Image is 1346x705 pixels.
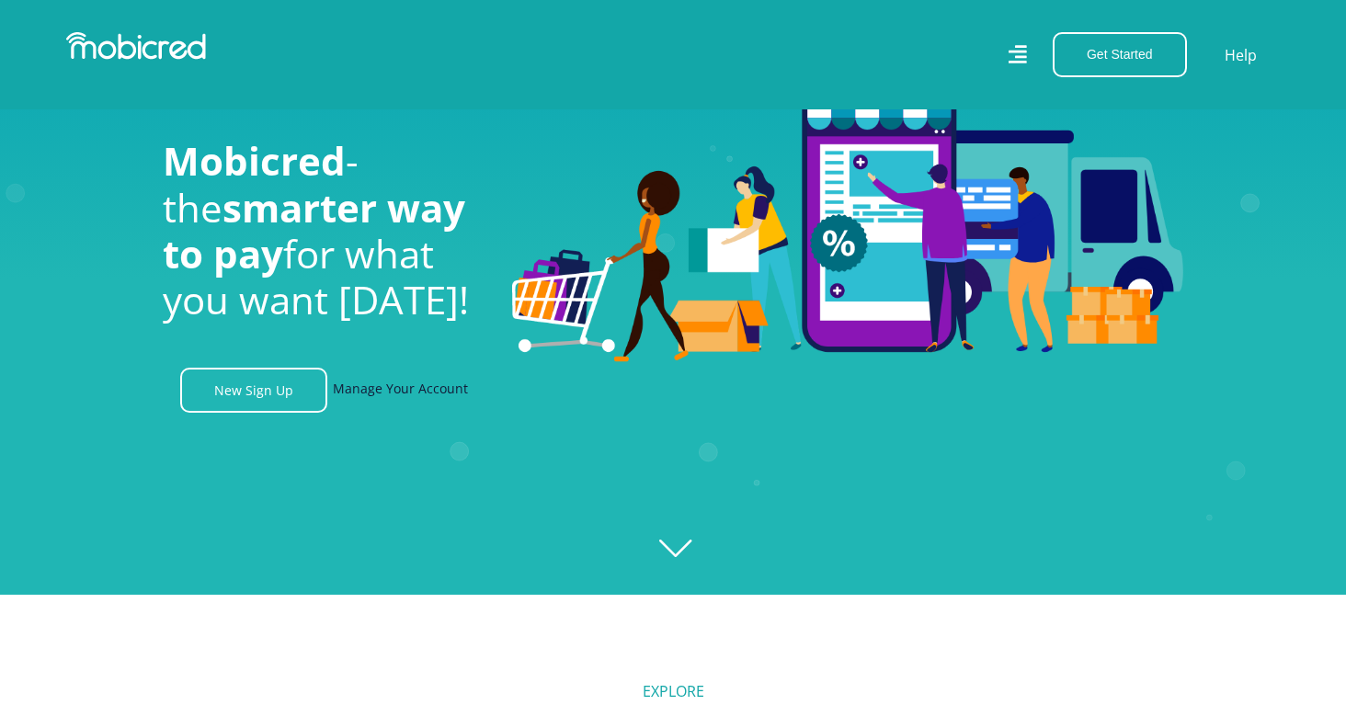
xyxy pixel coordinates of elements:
[163,683,1183,700] h5: Explore
[163,134,346,187] span: Mobicred
[333,368,468,413] a: Manage Your Account
[1053,32,1187,77] button: Get Started
[163,181,465,279] span: smarter way to pay
[1224,43,1258,67] a: Help
[66,32,206,60] img: Mobicred
[180,368,327,413] a: New Sign Up
[512,72,1183,362] img: Welcome to Mobicred
[163,138,485,324] h1: - the for what you want [DATE]!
